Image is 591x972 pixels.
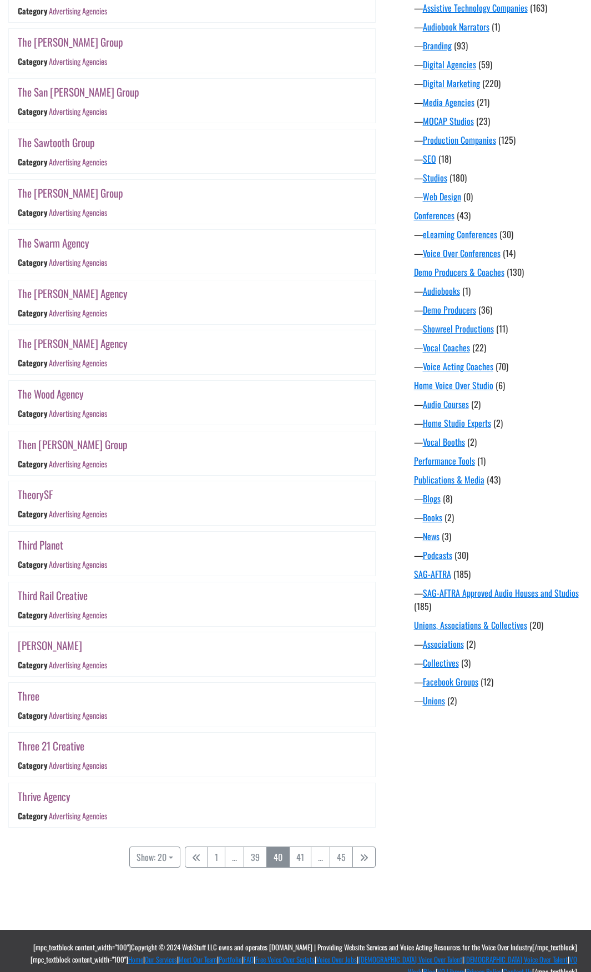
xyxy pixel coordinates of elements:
div: Category [18,458,47,470]
span: (2) [467,435,477,449]
div: Category [18,659,47,671]
a: Advertising Agencies [49,760,107,772]
div: Category [18,5,47,17]
a: Advertising Agencies [49,307,107,319]
a: Advertising Agencies [49,56,107,67]
a: Branding [423,39,452,52]
span: (185) [414,600,431,613]
span: (14) [503,246,516,260]
div: Category [18,56,47,67]
a: 41 [289,847,311,868]
button: Show: 20 [129,847,180,868]
a: Three 21 Creative [18,738,84,754]
a: Home Studio Experts [423,416,491,430]
a: Studios [423,171,447,184]
span: (22) [472,341,486,354]
a: Advertising Agencies [49,106,107,118]
a: Home [128,954,143,965]
a: Thrive Agency [18,788,70,804]
span: (12) [481,675,493,688]
a: Collectives [423,656,459,669]
span: (30) [454,548,468,562]
div: Category [18,508,47,520]
a: MOCAP Studios [423,114,474,128]
a: Meet Our Team [179,954,217,965]
span: (11) [496,322,508,335]
a: Production Companies [423,133,496,147]
a: eLearning Conferences [423,228,497,241]
div: Category [18,207,47,218]
div: Category [18,156,47,168]
span: (125) [498,133,516,147]
a: SAG-AFTRA [414,567,451,581]
span: (18) [438,152,451,165]
a: Conferences [414,209,454,222]
span: (30) [499,228,513,241]
div: Category [18,106,47,118]
div: Category [18,256,47,268]
a: Publications & Media [414,473,484,486]
a: Unions, Associations & Collectives [414,618,527,632]
a: Media Agencies [423,95,474,109]
a: Audiobooks [423,284,460,298]
a: 39 [244,847,267,868]
a: The [PERSON_NAME] Agency [18,335,128,351]
a: Web Design [423,190,461,203]
a: Vocal Coaches [423,341,470,354]
a: The [PERSON_NAME] Group [18,34,123,50]
div: Category [18,609,47,621]
a: Demo Producers [423,303,476,316]
a: Assistive Technology Companies [423,1,528,14]
a: Unions [423,694,445,707]
span: (1) [462,284,471,298]
a: Books [423,511,442,524]
span: (0) [463,190,473,203]
span: (3) [442,530,451,543]
span: (70) [496,360,508,373]
span: (1) [492,20,500,33]
span: (43) [457,209,471,222]
a: Voice Over Jobs [316,954,357,965]
span: (8) [443,492,452,505]
a: Podcasts [423,548,452,562]
a: FAQ [244,954,254,965]
span: (36) [478,303,492,316]
span: (2) [444,511,454,524]
a: SAG-AFTRA Approved Audio Houses and Studios [423,586,579,600]
a: Home Voice Over Studio [414,379,493,392]
a: The [PERSON_NAME] Agency [18,285,128,301]
span: (21) [477,95,489,109]
span: (20) [529,618,543,632]
a: Our Services [145,954,177,965]
div: Category [18,357,47,369]
a: The Swarm Agency [18,235,89,251]
span: (180) [449,171,467,184]
a: Advertising Agencies [49,207,107,218]
a: The San [PERSON_NAME] Group [18,84,139,100]
a: Audiobook Narrators [423,20,489,33]
a: Advertising Agencies [49,810,107,822]
a: Audio Courses [423,397,469,411]
a: Voice Acting Coaches [423,360,493,373]
a: Digital Marketing [423,77,480,90]
span: (2) [447,694,457,707]
a: Portfolio [219,954,242,965]
span: (59) [478,58,492,71]
a: Showreel Productions [423,322,494,335]
a: Facebook Groups [423,675,478,688]
a: 40 [266,847,290,868]
a: SEO [423,152,436,165]
a: [DEMOGRAPHIC_DATA] Voice Over Talent [464,954,568,965]
a: The [PERSON_NAME] Group [18,185,123,201]
span: (23) [476,114,490,128]
span: (163) [530,1,547,14]
a: [PERSON_NAME] [18,637,82,653]
span: (220) [482,77,501,90]
span: (2) [493,416,503,430]
a: Then [PERSON_NAME] Group [18,436,128,452]
a: The Wood Agency [18,386,84,402]
span: (6) [496,379,505,392]
a: Advertising Agencies [49,156,107,168]
span: (1) [477,454,486,467]
a: Advertising Agencies [49,256,107,268]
